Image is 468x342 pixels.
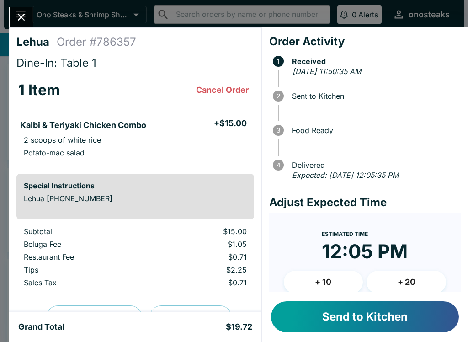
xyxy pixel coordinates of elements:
span: Estimated Time [322,230,368,237]
em: Expected: [DATE] 12:05:35 PM [292,171,399,180]
h5: + $15.00 [214,118,247,129]
p: Subtotal [24,227,144,236]
p: Beluga Fee [24,240,144,249]
p: $0.71 [159,252,247,262]
text: 3 [277,127,280,134]
p: $2.25 [159,265,247,274]
text: 2 [277,92,280,100]
span: Received [287,57,461,65]
button: Cancel Order [192,81,252,99]
span: Dine-In: Table 1 [16,56,96,69]
span: Delivered [287,161,461,169]
em: [DATE] 11:50:35 AM [292,67,361,76]
h4: Adjust Expected Time [269,196,461,209]
span: Food Ready [287,126,461,134]
p: Potato-mac salad [24,148,85,157]
h3: 1 Item [18,81,60,99]
span: Sent to Kitchen [287,92,461,100]
button: + 10 [284,271,363,294]
p: 2 scoops of white rice [24,135,101,144]
table: orders table [16,74,254,166]
p: Lehua [PHONE_NUMBER] [24,194,247,203]
p: Tips [24,265,144,274]
h4: Order # 786357 [57,35,136,49]
h5: Kalbi & Teriyaki Chicken Combo [20,120,146,131]
button: Send to Kitchen [271,301,459,332]
h4: Order Activity [269,35,461,48]
p: $1.05 [159,240,247,249]
table: orders table [16,227,254,291]
button: Preview Receipt [46,305,142,329]
button: Close [10,7,33,27]
button: Print Receipt [149,305,232,329]
p: Sales Tax [24,278,144,287]
p: Restaurant Fee [24,252,144,262]
h4: Lehua [16,35,57,49]
p: $0.71 [159,278,247,287]
text: 1 [277,58,280,65]
time: 12:05 PM [322,240,408,263]
button: + 20 [367,271,446,294]
h5: Grand Total [18,321,64,332]
p: $15.00 [159,227,247,236]
h6: Special Instructions [24,181,247,190]
text: 4 [276,161,280,169]
h5: $19.72 [226,321,252,332]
